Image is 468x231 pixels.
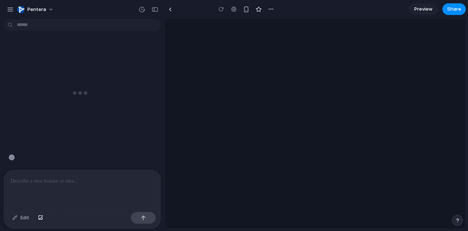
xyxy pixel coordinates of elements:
button: Share [442,3,466,15]
a: Preview [409,3,438,15]
button: Pentera [14,4,57,15]
span: Share [447,5,461,13]
span: Preview [414,5,433,13]
span: Pentera [27,6,46,13]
